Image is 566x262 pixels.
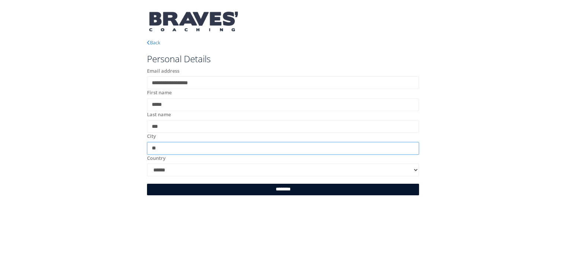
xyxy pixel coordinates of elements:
[147,89,172,97] label: First name
[147,7,240,35] img: braveslogo-blue-website.png
[147,67,179,75] label: Email address
[147,54,419,64] h3: Personal Details
[147,133,156,140] label: City
[147,155,166,162] label: Country
[147,111,171,119] label: Last name
[147,39,160,46] a: Back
